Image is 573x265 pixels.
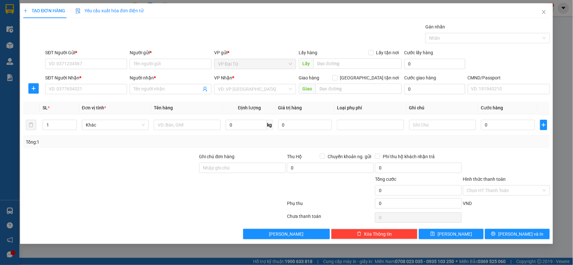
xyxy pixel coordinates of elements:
[26,120,36,130] button: delete
[357,231,361,237] span: delete
[199,163,286,173] input: Ghi chú đơn hàng
[375,177,396,182] span: Tổng cước
[28,83,39,94] button: plus
[541,9,547,15] span: close
[203,87,208,92] span: user-add
[8,8,56,40] img: logo.jpg
[491,231,496,237] span: printer
[8,44,70,55] b: GỬI : VP Đại Từ
[287,154,302,159] span: Thu Hộ
[214,75,232,80] span: VP Nhận
[540,120,547,130] button: plus
[331,229,418,239] button: deleteXóa Thông tin
[278,105,302,110] span: Giá trị hàng
[286,213,374,224] div: Chưa thanh toán
[540,122,547,127] span: plus
[45,49,127,56] div: SĐT Người Gửi
[43,105,48,110] span: SL
[374,49,402,56] span: Lấy tận nơi
[243,229,330,239] button: [PERSON_NAME]
[278,120,332,130] input: 0
[154,105,173,110] span: Tên hàng
[299,75,320,80] span: Giao hàng
[45,74,127,81] div: SĐT Người Nhận
[29,86,38,91] span: plus
[75,8,143,13] span: Yêu cầu xuất hóa đơn điện tử
[404,75,436,80] label: Cước giao hàng
[335,102,407,114] th: Loại phụ phí
[499,230,544,238] span: [PERSON_NAME] và In
[481,105,503,110] span: Cước hàng
[60,16,270,24] li: 271 - [PERSON_NAME] - [GEOGRAPHIC_DATA] - [GEOGRAPHIC_DATA]
[314,58,402,69] input: Dọc đường
[404,50,433,55] label: Cước lấy hàng
[325,153,374,160] span: Chuyển khoản ng. gửi
[535,3,553,21] button: Close
[26,138,221,146] div: Tổng: 1
[299,58,314,69] span: Lấy
[238,105,261,110] span: Định lượng
[426,24,445,29] label: Gán nhãn
[23,8,65,13] span: TẠO ĐƠN HÀNG
[364,230,392,238] span: Xóa Thông tin
[23,8,28,13] span: plus
[404,59,465,69] input: Cước lấy hàng
[269,230,304,238] span: [PERSON_NAME]
[438,230,472,238] span: [PERSON_NAME]
[199,154,235,159] label: Ghi chú đơn hàng
[463,177,506,182] label: Hình thức thanh toán
[430,231,435,237] span: save
[407,102,479,114] th: Ghi chú
[463,201,472,206] span: VND
[404,84,465,94] input: Cước giao hàng
[299,84,316,94] span: Giao
[485,229,550,239] button: printer[PERSON_NAME] và In
[130,49,212,56] div: Người gửi
[154,120,221,130] input: VD: Bàn, Ghế
[419,229,484,239] button: save[PERSON_NAME]
[218,59,292,69] span: VP Đại Từ
[316,84,402,94] input: Dọc đường
[130,74,212,81] div: Người nhận
[468,74,550,81] div: CMND/Passport
[409,120,476,130] input: Ghi Chú
[380,153,438,160] span: Phí thu hộ khách nhận trả
[86,120,145,130] span: Khác
[299,50,318,55] span: Lấy hàng
[82,105,106,110] span: Đơn vị tính
[338,74,402,81] span: [GEOGRAPHIC_DATA] tận nơi
[267,120,273,130] span: kg
[75,8,81,14] img: icon
[286,200,374,211] div: Phụ thu
[214,49,296,56] div: VP gửi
